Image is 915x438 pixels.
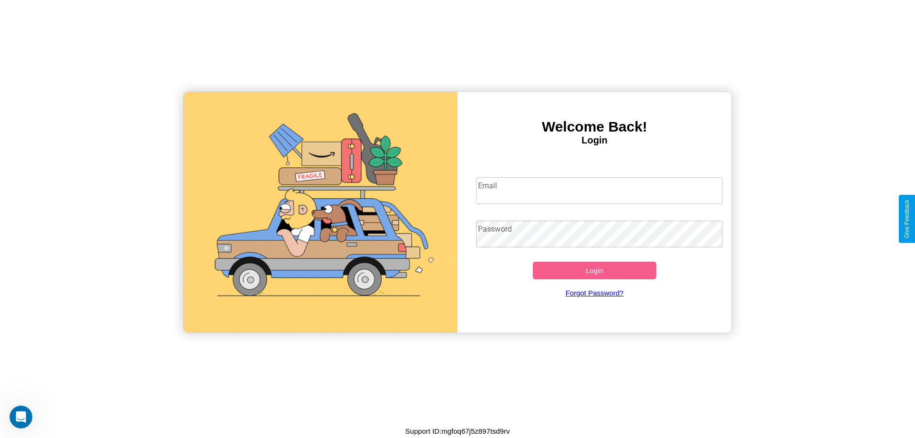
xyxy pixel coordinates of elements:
iframe: Intercom live chat [10,406,32,428]
h4: Login [457,135,732,146]
h3: Welcome Back! [457,119,732,135]
button: Login [533,262,656,279]
p: Support ID: mgfoq67j5z897tsd9rv [405,425,509,438]
div: Give Feedback [904,200,910,238]
img: gif [183,92,457,333]
a: Forgot Password? [471,279,718,306]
